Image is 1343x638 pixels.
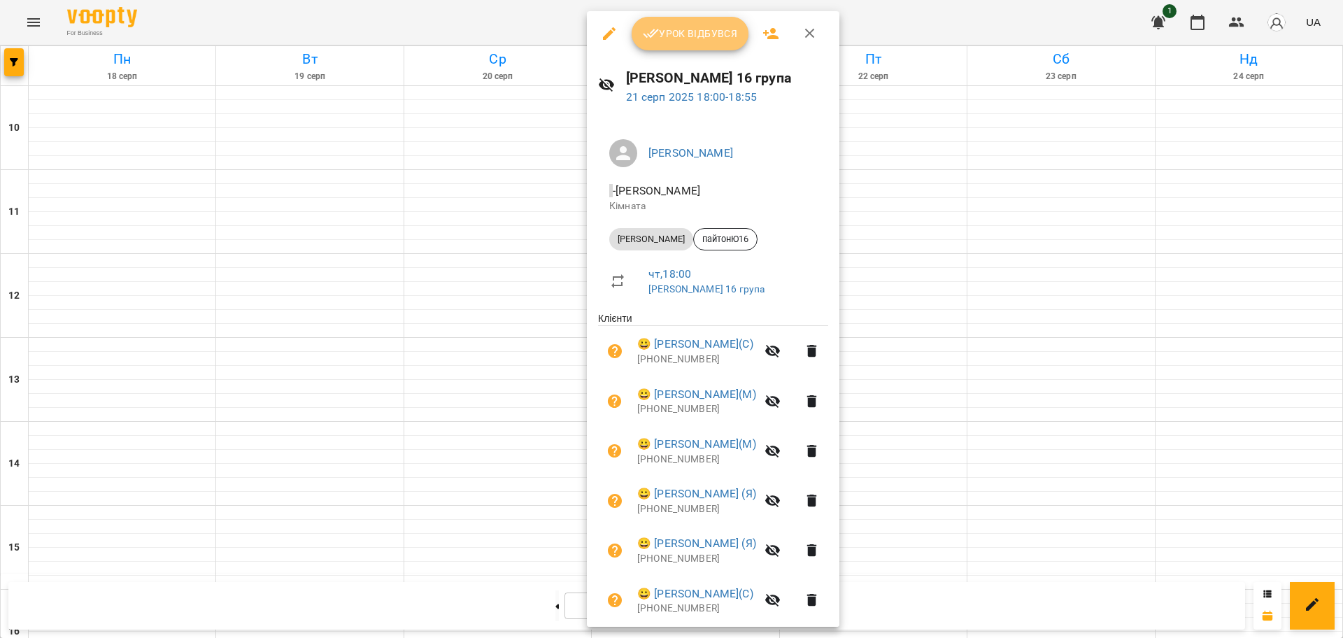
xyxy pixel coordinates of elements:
[626,90,758,104] a: 21 серп 2025 18:00-18:55
[609,199,817,213] p: Кімната
[637,436,756,453] a: 😀 [PERSON_NAME](М)
[637,502,756,516] p: [PHONE_NUMBER]
[637,386,756,403] a: 😀 [PERSON_NAME](М)
[637,353,756,367] p: [PHONE_NUMBER]
[598,484,632,518] button: Візит ще не сплачено. Додати оплату?
[643,25,738,42] span: Урок відбувся
[637,586,753,602] a: 😀 [PERSON_NAME](С)
[598,534,632,567] button: Візит ще не сплачено. Додати оплату?
[648,267,691,281] a: чт , 18:00
[598,583,632,617] button: Візит ще не сплачено. Додати оплату?
[637,453,756,467] p: [PHONE_NUMBER]
[637,552,756,566] p: [PHONE_NUMBER]
[626,67,829,89] h6: [PERSON_NAME] 16 група
[648,146,733,159] a: [PERSON_NAME]
[637,485,756,502] a: 😀 [PERSON_NAME] (Я)
[637,336,753,353] a: 😀 [PERSON_NAME](С)
[598,434,632,468] button: Візит ще не сплачено. Додати оплату?
[609,233,693,246] span: [PERSON_NAME]
[637,602,756,616] p: [PHONE_NUMBER]
[694,233,757,246] span: пайтонЮ16
[598,334,632,368] button: Візит ще не сплачено. Додати оплату?
[609,184,703,197] span: - [PERSON_NAME]
[637,535,756,552] a: 😀 [PERSON_NAME] (Я)
[632,17,749,50] button: Урок відбувся
[598,385,632,418] button: Візит ще не сплачено. Додати оплату?
[637,402,756,416] p: [PHONE_NUMBER]
[648,283,765,295] a: [PERSON_NAME] 16 група
[693,228,758,250] div: пайтонЮ16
